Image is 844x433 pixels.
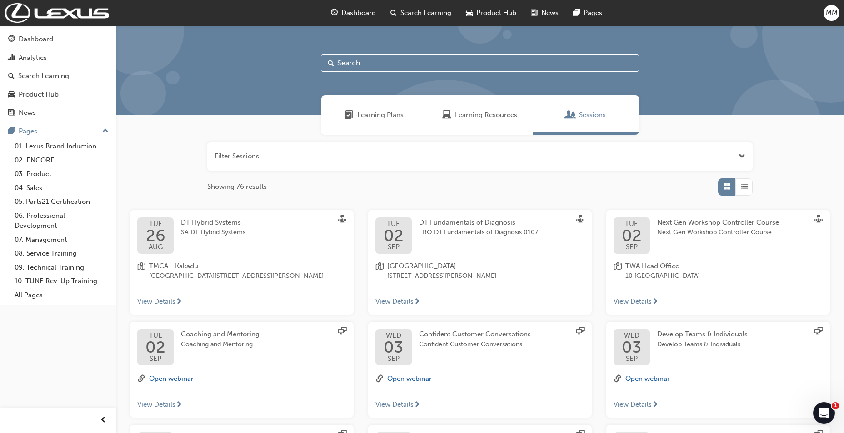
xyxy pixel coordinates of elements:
span: 02 [145,339,165,355]
a: 06. Professional Development [11,209,112,233]
span: link-icon [614,373,622,384]
span: [STREET_ADDRESS][PERSON_NAME] [387,271,496,281]
a: search-iconSearch Learning [383,4,459,22]
button: WED03SEPConfident Customer ConversationsConfident Customer Conversationslink-iconOpen webinarView... [368,322,592,418]
span: TUE [622,221,642,227]
span: Product Hub [476,8,516,18]
a: WED03SEPDevelop Teams & IndividualsDevelop Teams & Individuals [614,329,823,365]
button: TUE02SEPDT Fundamentals of DiagnosisERO DT Fundamentals of Diagnosis 0107location-icon[GEOGRAPHIC... [368,210,592,315]
span: car-icon [466,7,473,19]
button: DashboardAnalyticsSearch LearningProduct HubNews [4,29,112,123]
a: View Details [130,289,354,315]
span: 10 [GEOGRAPHIC_DATA] [625,271,700,281]
span: prev-icon [100,415,107,426]
button: TUE26AUGDT Hybrid SystemsSA DT Hybrid Systemslocation-iconTMCA - Kakadu[GEOGRAPHIC_DATA][STREET_A... [130,210,354,315]
button: WED03SEPDevelop Teams & IndividualsDevelop Teams & Individualslink-iconOpen webinarView Details [606,322,830,418]
a: location-iconTWA Head Office10 [GEOGRAPHIC_DATA] [614,261,823,281]
a: 05. Parts21 Certification [11,195,112,209]
a: 07. Management [11,233,112,247]
a: View Details [368,392,592,418]
span: link-icon [375,373,384,384]
img: Trak [5,3,109,23]
span: Coaching and Mentoring [181,330,260,338]
button: TUE02SEPNext Gen Workshop Controller CourseNext Gen Workshop Controller Courselocation-iconTWA He... [606,210,830,315]
span: car-icon [8,91,15,99]
span: sessionType_ONLINE_URL-icon [576,327,584,337]
span: TUE [145,332,165,339]
span: TMCA - Kakadu [149,261,324,271]
a: View Details [130,392,354,418]
a: 09. Technical Training [11,261,112,275]
a: View Details [606,392,830,418]
button: Open the filter [739,151,745,162]
span: search-icon [8,72,15,80]
span: sessionType_ONLINE_URL-icon [338,327,346,337]
a: guage-iconDashboard [324,4,383,22]
a: Search Learning [4,68,112,84]
a: View Details [606,289,830,315]
span: Learning Resources [455,110,517,120]
a: All Pages [11,288,112,302]
a: TUE26AUGDT Hybrid SystemsSA DT Hybrid Systems [137,217,346,254]
span: DT Fundamentals of Diagnosis [419,218,515,226]
a: 08. Service Training [11,246,112,261]
div: Search Learning [18,71,69,81]
span: ERO DT Fundamentals of Diagnosis 0107 [419,227,538,238]
span: SEP [622,244,642,251]
span: 03 [384,339,403,355]
a: location-icon[GEOGRAPHIC_DATA][STREET_ADDRESS][PERSON_NAME] [375,261,584,281]
span: 03 [622,339,641,355]
span: location-icon [375,261,384,281]
span: Next Gen Workshop Controller Course [657,227,779,238]
a: TUE02SEPDT Fundamentals of DiagnosisERO DT Fundamentals of Diagnosis 0107 [375,217,584,254]
span: Confident Customer Conversations [419,330,531,338]
span: [GEOGRAPHIC_DATA] [387,261,496,271]
div: Product Hub [19,89,59,100]
span: guage-icon [8,35,15,44]
button: Open webinar [149,373,194,384]
iframe: Intercom live chat [813,402,835,424]
span: pages-icon [8,128,15,136]
span: link-icon [137,373,145,384]
span: SEP [622,355,641,362]
button: MM [824,5,839,21]
button: Open webinar [387,373,432,384]
a: Product Hub [4,86,112,103]
span: next-icon [175,298,182,306]
span: View Details [614,399,652,410]
span: next-icon [414,401,420,409]
span: Learning Plans [345,110,354,120]
span: news-icon [8,109,15,117]
span: sessionType_ONLINE_URL-icon [814,327,823,337]
button: Pages [4,123,112,140]
a: View Details [368,289,592,315]
span: news-icon [531,7,538,19]
a: TUE02SEPCoaching and MentoringCoaching and Mentoring [137,329,346,365]
a: WED03SEPConfident Customer ConversationsConfident Customer Conversations [375,329,584,365]
span: View Details [375,399,414,410]
a: news-iconNews [524,4,566,22]
span: 02 [622,227,642,244]
span: sessionType_FACE_TO_FACE-icon [338,215,346,225]
span: SA DT Hybrid Systems [181,227,245,238]
span: Learning Plans [357,110,404,120]
a: TUE02SEPNext Gen Workshop Controller CourseNext Gen Workshop Controller Course [614,217,823,254]
span: SEP [384,244,404,251]
span: TUE [146,221,165,227]
span: WED [384,332,403,339]
span: 26 [146,227,165,244]
span: pages-icon [573,7,580,19]
div: Analytics [19,53,47,63]
span: Dashboard [341,8,376,18]
span: View Details [375,296,414,307]
span: AUG [146,244,165,251]
button: TUE02SEPCoaching and MentoringCoaching and Mentoringlink-iconOpen webinarView Details [130,322,354,418]
span: SEP [145,355,165,362]
span: View Details [137,399,175,410]
span: location-icon [137,261,145,281]
a: Learning PlansLearning Plans [321,95,427,135]
a: 03. Product [11,167,112,181]
input: Search... [321,54,639,72]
